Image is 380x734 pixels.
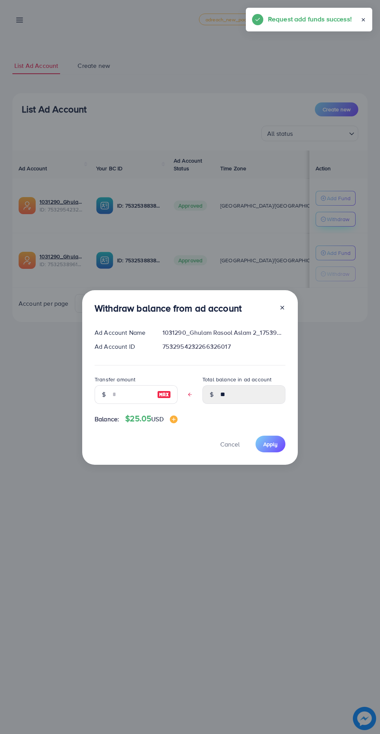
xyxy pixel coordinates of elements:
[268,14,352,24] h5: Request add funds success!
[156,342,292,351] div: 7532954232266326017
[125,414,177,424] h4: $25.05
[156,328,292,337] div: 1031290_Ghulam Rasool Aslam 2_1753902599199
[256,436,285,452] button: Apply
[202,376,271,383] label: Total balance in ad account
[95,303,242,314] h3: Withdraw balance from ad account
[88,328,156,337] div: Ad Account Name
[157,390,171,399] img: image
[151,415,163,423] span: USD
[95,376,135,383] label: Transfer amount
[88,342,156,351] div: Ad Account ID
[95,415,119,424] span: Balance:
[220,440,240,448] span: Cancel
[211,436,249,452] button: Cancel
[263,440,278,448] span: Apply
[170,415,178,423] img: image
